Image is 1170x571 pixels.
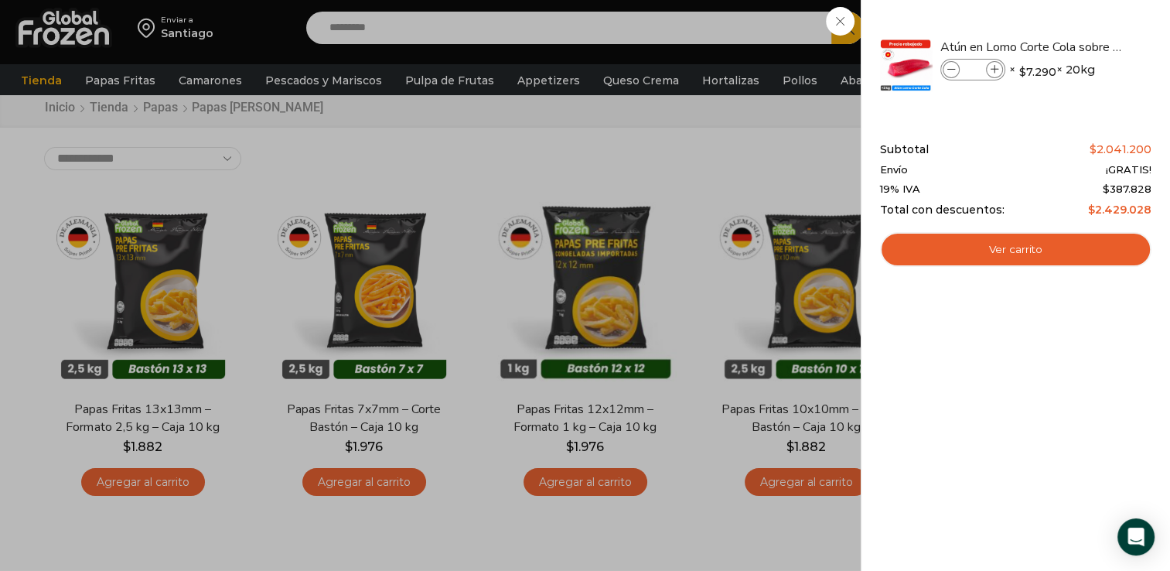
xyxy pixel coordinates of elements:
span: $ [1088,203,1095,217]
span: Subtotal [880,143,929,156]
span: $ [1090,142,1097,156]
span: Total con descuentos: [880,203,1005,217]
div: Open Intercom Messenger [1117,518,1155,556]
span: 387.828 [1103,183,1151,195]
a: Atún en Lomo Corte Cola sobre 2 kg - Gold – Caja 20 kg [940,39,1124,56]
bdi: 2.429.028 [1088,203,1151,217]
span: Envío [880,164,908,176]
span: 19% IVA [880,183,920,196]
span: × × 20kg [1009,59,1095,80]
bdi: 2.041.200 [1090,142,1151,156]
bdi: 7.290 [1019,64,1056,80]
span: $ [1019,64,1026,80]
span: $ [1103,183,1110,195]
span: ¡GRATIS! [1106,164,1151,176]
input: Product quantity [961,61,984,78]
a: Ver carrito [880,232,1151,268]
